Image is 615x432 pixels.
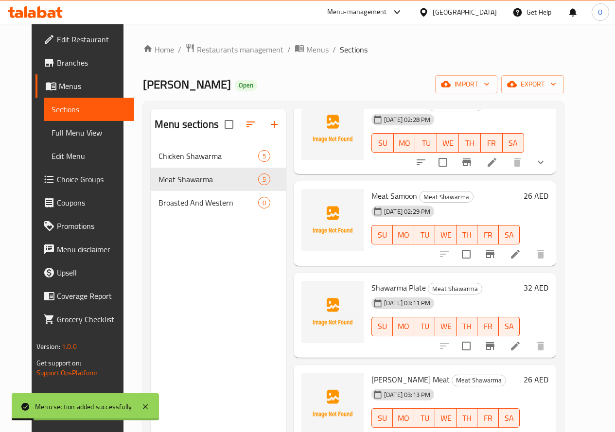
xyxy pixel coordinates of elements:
button: SU [371,225,393,244]
nav: breadcrumb [143,43,564,56]
button: TU [414,317,435,336]
span: [DATE] 03:13 PM [380,390,434,399]
span: [DATE] 02:28 PM [380,115,434,124]
span: TU [418,411,431,425]
span: Edit Restaurant [57,34,126,45]
span: 0 [259,198,270,207]
span: Upsell [57,267,126,278]
span: TH [460,411,474,425]
span: TH [463,136,477,150]
span: 5 [259,152,270,161]
a: Branches [35,51,134,74]
button: SU [371,408,393,428]
span: FR [485,136,499,150]
a: Sections [44,98,134,121]
button: MO [393,408,414,428]
button: TH [459,133,481,153]
span: Coverage Report [57,290,126,302]
span: MO [397,319,410,333]
button: Branch-specific-item [478,242,502,266]
span: TU [418,319,431,333]
button: TU [415,133,437,153]
span: Select to update [456,336,476,356]
li: / [333,44,336,55]
button: FR [481,133,503,153]
button: SA [499,225,520,244]
span: MO [397,228,410,242]
nav: Menu sections [151,140,286,218]
span: Sections [52,104,126,115]
span: Sections [340,44,368,55]
button: SA [499,408,520,428]
a: Edit menu item [510,340,521,352]
span: Sort sections [239,113,263,136]
span: Shawarma Plate [371,280,426,295]
span: FR [481,228,494,242]
button: FR [477,408,498,428]
span: 1.0.0 [62,340,77,353]
span: Broasted And Western [158,197,258,208]
a: Full Menu View [44,121,134,144]
img: Meat Shawarma [301,98,364,160]
a: Edit Menu [44,144,134,168]
span: TU [419,136,433,150]
span: Meat Samoon [371,189,417,203]
span: import [443,78,490,90]
button: FR [477,225,498,244]
button: TU [414,225,435,244]
span: FR [481,319,494,333]
button: import [435,75,497,93]
span: Open [235,81,257,89]
button: WE [437,133,459,153]
button: SU [371,317,393,336]
span: Choice Groups [57,173,126,185]
button: Add section [263,113,286,136]
a: Menu disclaimer [35,238,134,261]
span: Meat Shawarma [452,375,506,386]
span: [PERSON_NAME] Meat [371,372,450,387]
img: Shawarma Plate [301,281,364,343]
li: / [287,44,291,55]
button: TH [457,225,477,244]
button: delete [506,151,529,174]
span: Select all sections [219,114,239,135]
span: SU [376,228,389,242]
span: export [509,78,556,90]
div: items [258,197,270,208]
a: Menus [35,74,134,98]
h2: Menu sections [155,117,219,132]
span: SA [503,411,516,425]
h6: 0 AED [528,98,548,111]
button: MO [394,133,416,153]
h6: 26 AED [524,189,548,203]
span: Get support on: [36,357,81,369]
button: TU [414,408,435,428]
button: TH [457,408,477,428]
span: FR [481,411,494,425]
div: items [258,150,270,162]
span: SU [376,136,390,150]
div: Meat Shawarma5 [151,168,286,191]
span: O [598,7,602,17]
button: FR [477,317,498,336]
span: Meat Shawarma [428,283,482,294]
div: Menu section added successfully [35,401,132,412]
a: Coverage Report [35,284,134,308]
span: TU [418,228,431,242]
span: Chicken Shawarma [158,150,258,162]
button: WE [435,225,456,244]
div: Broasted And Western0 [151,191,286,214]
span: Menus [59,80,126,92]
a: Promotions [35,214,134,238]
a: Grocery Checklist [35,308,134,331]
span: Full Menu View [52,127,126,138]
span: Restaurants management [197,44,283,55]
h6: 32 AED [524,281,548,294]
button: MO [393,317,414,336]
div: Open [235,80,257,91]
img: Meat Samoon [301,189,364,251]
span: [DATE] 02:29 PM [380,207,434,216]
a: Restaurants management [185,43,283,56]
span: Menus [306,44,329,55]
span: MO [398,136,412,150]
